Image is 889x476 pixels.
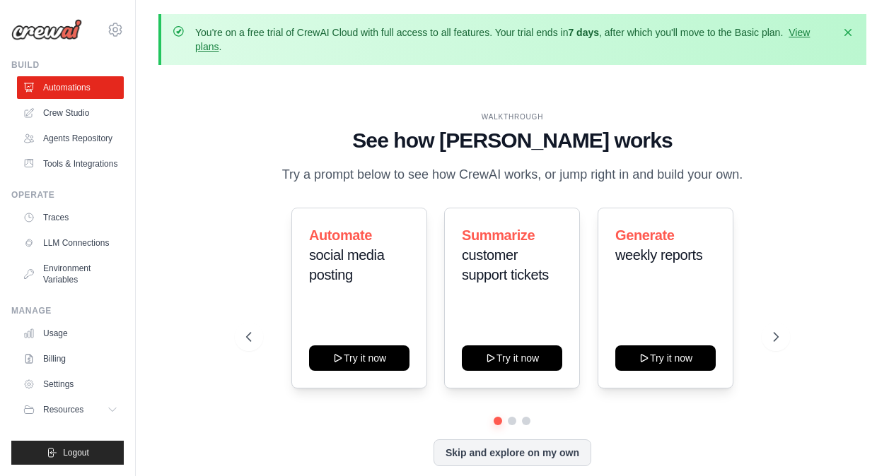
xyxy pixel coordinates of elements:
a: Environment Variables [17,257,124,291]
button: Try it now [462,345,562,371]
a: Billing [17,347,124,370]
span: Generate [615,227,675,243]
a: Automations [17,76,124,99]
button: Try it now [615,345,716,371]
span: Summarize [462,227,535,243]
a: Agents Repository [17,127,124,150]
a: Tools & Integrations [17,153,124,175]
span: Automate [309,227,372,243]
p: You're on a free trial of CrewAI Cloud with full access to all features. Your trial ends in , aft... [195,25,832,54]
div: WALKTHROUGH [246,112,779,122]
span: customer support tickets [462,247,549,282]
img: Logo [11,19,82,40]
p: Try a prompt below to see how CrewAI works, or jump right in and build your own. [274,165,750,185]
div: Operate [11,189,124,201]
a: LLM Connections [17,232,124,254]
div: Build [11,59,124,71]
a: Usage [17,322,124,345]
a: Crew Studio [17,102,124,124]
strong: 7 days [568,27,599,38]
a: Settings [17,373,124,395]
button: Resources [17,398,124,421]
a: Traces [17,206,124,229]
span: weekly reports [615,247,702,263]
button: Try it now [309,345,409,371]
span: Resources [43,404,83,415]
h1: See how [PERSON_NAME] works [246,128,779,153]
button: Logout [11,441,124,465]
div: Manage [11,305,124,316]
span: Logout [63,447,89,458]
button: Skip and explore on my own [434,439,591,466]
span: social media posting [309,247,384,282]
